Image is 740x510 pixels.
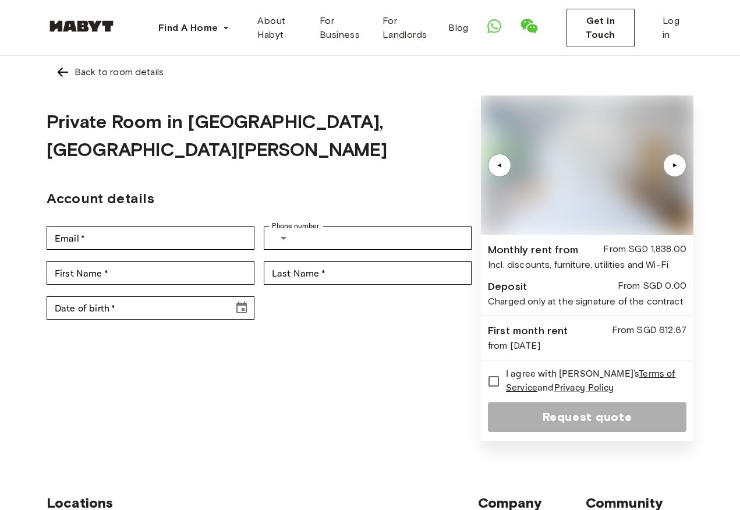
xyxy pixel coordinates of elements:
[448,21,469,35] span: Blog
[488,339,686,353] div: from [DATE]
[488,323,568,339] div: First month rent
[257,14,301,42] span: About Habyt
[566,9,635,47] button: Get in Touch
[310,9,373,47] a: For Business
[47,108,472,164] h1: Private Room in [GEOGRAPHIC_DATA], [GEOGRAPHIC_DATA][PERSON_NAME]
[248,9,310,47] a: About Habyt
[439,9,478,47] a: Blog
[554,382,614,394] a: Privacy Policy
[669,162,681,169] div: ▲
[383,14,430,42] span: For Landlords
[47,56,693,88] a: Left pointing arrowBack to room details
[56,65,70,79] img: Left pointing arrow
[487,19,501,37] a: Open WhatsApp
[149,16,239,40] button: Find A Home
[612,323,686,339] div: From SGD 612.67
[373,9,439,47] a: For Landlords
[576,14,625,42] span: Get in Touch
[320,14,364,42] span: For Business
[230,296,253,320] button: Choose date
[603,242,686,258] div: From SGD 1,838.00
[506,367,677,395] span: I agree with [PERSON_NAME]'s and
[488,295,686,309] div: Charged only at the signature of the contract
[75,65,164,79] div: Back to room details
[158,21,218,35] span: Find A Home
[653,9,693,47] a: Log in
[47,20,116,32] img: Habyt
[488,258,686,272] div: Incl. discounts, furniture, utilities and Wi-Fi
[494,162,505,169] div: ▲
[663,14,684,42] span: Log in
[488,242,579,258] div: Monthly rent from
[272,226,295,250] button: Select country
[481,95,693,235] img: Image of the room
[520,17,539,40] a: Show WeChat QR Code
[488,279,527,295] div: Deposit
[47,188,472,209] h2: Account details
[618,279,686,295] div: From SGD 0.00
[272,221,319,231] label: Phone number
